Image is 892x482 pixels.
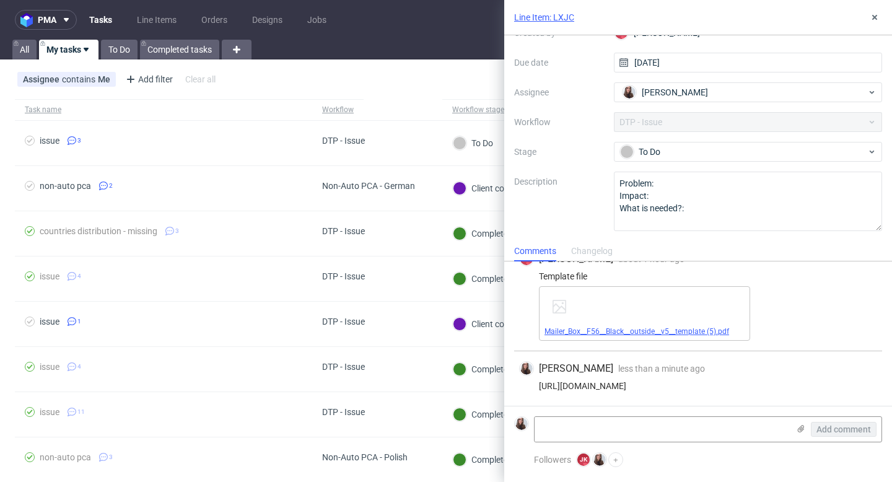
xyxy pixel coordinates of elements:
[40,362,59,372] div: issue
[515,418,528,430] img: Sandra Beśka
[121,69,175,89] div: Add filter
[452,105,504,115] div: Workflow stage
[453,317,534,331] div: Client contacted
[23,74,62,84] span: Assignee
[140,40,219,59] a: Completed tasks
[109,452,113,462] span: 3
[20,13,38,27] img: logo
[322,317,365,326] div: DTP - Issue
[577,454,590,466] figcaption: JK
[514,144,604,159] label: Stage
[514,11,574,24] a: Line Item: LXJC
[642,86,708,99] span: [PERSON_NAME]
[322,105,354,115] div: Workflow
[183,71,218,88] div: Clear all
[175,226,179,236] span: 3
[12,40,37,59] a: All
[98,74,110,84] div: Me
[608,452,623,467] button: +
[129,10,184,30] a: Line Items
[40,317,59,326] div: issue
[40,271,59,281] div: issue
[38,15,56,24] span: pma
[39,40,98,59] a: My tasks
[453,453,513,467] div: Completed
[25,105,302,115] span: Task name
[571,242,613,261] div: Changelog
[322,136,365,146] div: DTP - Issue
[15,10,77,30] button: pma
[62,74,98,84] span: contains
[453,408,513,421] div: Completed
[520,362,533,375] img: Sandra Beśka
[322,181,415,191] div: Non-Auto PCA - German
[514,115,604,129] label: Workflow
[453,227,513,240] div: Completed
[77,407,85,417] span: 11
[300,10,334,30] a: Jobs
[618,364,705,374] span: less than a minute ago
[245,10,290,30] a: Designs
[77,317,81,326] span: 1
[322,226,365,236] div: DTP - Issue
[82,10,120,30] a: Tasks
[77,271,81,281] span: 4
[453,272,513,286] div: Completed
[40,226,157,236] div: countries distribution - missing
[453,362,513,376] div: Completed
[40,407,59,417] div: issue
[322,271,365,281] div: DTP - Issue
[539,362,613,375] span: [PERSON_NAME]
[453,182,534,195] div: Client contacted
[40,181,91,191] div: non-auto pca
[77,362,81,372] span: 4
[620,145,867,159] div: To Do
[614,172,883,231] textarea: Problem: Impact: What is needed?:
[322,452,408,462] div: Non-Auto PCA - Polish
[40,136,59,146] div: issue
[514,174,604,229] label: Description
[593,454,606,466] img: Sandra Beśka
[514,55,604,70] label: Due date
[322,407,365,417] div: DTP - Issue
[519,271,877,281] div: Template file
[534,455,571,465] span: Followers
[453,136,493,150] div: To Do
[322,362,365,372] div: DTP - Issue
[544,327,729,336] a: Mailer_Box__F56__Black__outside__v5__template (5).pdf
[77,136,81,146] span: 3
[514,85,604,100] label: Assignee
[109,181,113,191] span: 2
[194,10,235,30] a: Orders
[101,40,138,59] a: To Do
[40,452,91,462] div: non-auto pca
[623,86,636,99] img: Sandra Beśka
[514,242,556,261] div: Comments
[519,381,877,391] div: [URL][DOMAIN_NAME]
